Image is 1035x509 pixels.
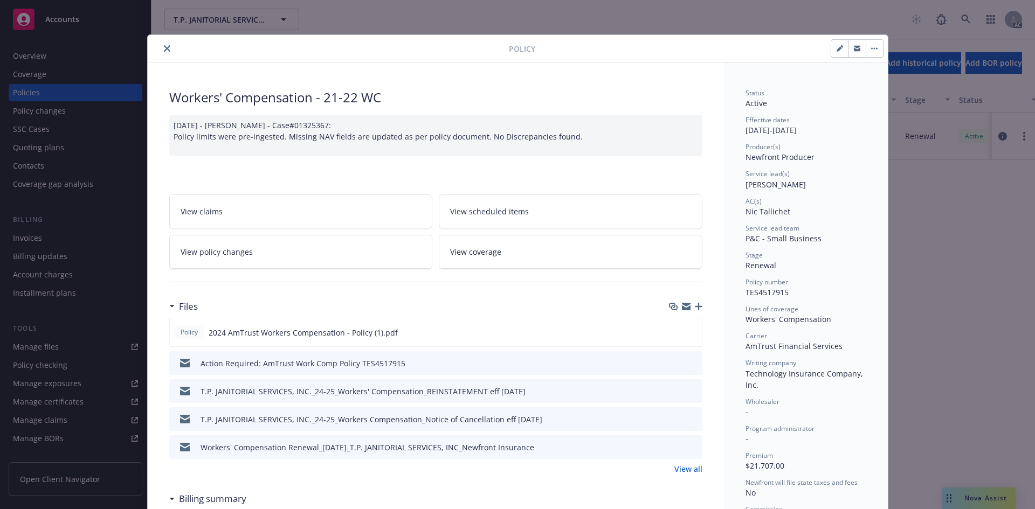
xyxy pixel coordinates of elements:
div: T.P. JANITORIAL SERVICES, INC._24-25_Workers' Compensation_REINSTATEMENT eff [DATE] [201,386,526,397]
span: View claims [181,206,223,217]
button: preview file [688,327,698,338]
h3: Billing summary [179,492,246,506]
button: download file [671,327,679,338]
a: View policy changes [169,235,433,269]
div: Workers' Compensation [746,313,866,325]
div: [DATE] - [DATE] [746,115,866,136]
span: - [746,434,748,444]
button: preview file [688,358,698,369]
div: Billing summary [169,492,246,506]
span: P&C - Small Business [746,233,822,243]
span: Policy number [746,277,788,287]
span: $21,707.00 [746,461,784,471]
button: download file [671,358,680,369]
div: Files [169,299,198,313]
span: Producer(s) [746,142,781,151]
a: View all [674,463,702,475]
span: 2024 AmTrust Workers Compensation - Policy (1).pdf [209,327,398,338]
span: Stage [746,250,763,260]
span: Writing company [746,358,796,367]
span: Carrier [746,331,767,340]
span: Effective dates [746,115,790,124]
span: Policy [178,327,200,337]
button: close [161,42,174,55]
div: T.P. JANITORIAL SERVICES, INC._24-25_Workers Compensation_Notice of Cancellation eff [DATE] [201,414,542,425]
span: View coverage [450,246,501,257]
span: View policy changes [181,246,253,257]
span: Active [746,98,767,108]
span: Lines of coverage [746,304,798,313]
h3: Files [179,299,198,313]
button: preview file [688,386,698,397]
span: [PERSON_NAME] [746,179,806,190]
div: Workers' Compensation - 21-22 WC [169,88,702,107]
span: AC(s) [746,197,762,206]
span: Newfront will file state taxes and fees [746,478,858,487]
span: Newfront Producer [746,152,815,162]
span: AmTrust Financial Services [746,341,843,351]
span: Service lead team [746,224,799,233]
span: Premium [746,451,773,460]
span: Policy [509,43,535,54]
span: Renewal [746,260,776,270]
span: No [746,487,756,498]
span: Program administrator [746,424,815,433]
span: View scheduled items [450,206,529,217]
button: preview file [688,442,698,453]
button: download file [671,442,680,453]
span: Technology Insurance Company, Inc. [746,368,865,390]
span: TES4517915 [746,287,789,297]
a: View coverage [439,235,702,269]
span: Service lead(s) [746,169,790,178]
div: Workers' Compensation Renewal_[DATE]_T.P. JANITORIAL SERVICES, INC_Newfront Insurance [201,442,534,453]
a: View scheduled items [439,194,702,228]
span: - [746,407,748,417]
button: download file [671,386,680,397]
button: preview file [688,414,698,425]
span: Wholesaler [746,397,779,406]
span: Status [746,88,764,97]
span: Nic Tallichet [746,206,790,217]
div: [DATE] - [PERSON_NAME] - Case#01325367: Policy limits were pre-ingested. Missing NAV fields are u... [169,115,702,156]
div: Action Required: AmTrust Work Comp Policy TES4517915 [201,358,405,369]
button: download file [671,414,680,425]
a: View claims [169,194,433,228]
